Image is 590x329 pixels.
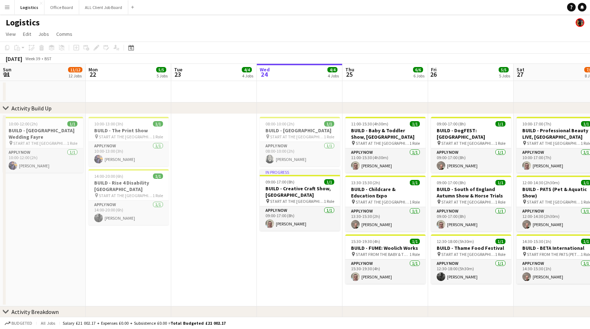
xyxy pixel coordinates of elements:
span: START AT THE [GEOGRAPHIC_DATA] [99,193,153,198]
div: In progress [260,169,340,175]
span: Comms [56,31,72,37]
span: START AT THE [GEOGRAPHIC_DATA] [441,199,495,205]
span: 1/1 [324,179,334,185]
a: View [3,29,19,39]
button: Office Board [44,0,79,14]
span: 1 Role [409,252,420,257]
div: 5 Jobs [157,73,168,78]
span: 08:00-10:00 (2h) [265,121,294,127]
a: Edit [20,29,34,39]
app-job-card: 10:00-13:00 (3h)1/1BUILD - The Print Show START AT THE [GEOGRAPHIC_DATA]1 RoleAPPLY NOW1/110:00-1... [88,117,169,166]
span: View [6,31,16,37]
h3: BUILD - Creative Craft Show, [GEOGRAPHIC_DATA] [260,185,340,198]
div: [DATE] [6,55,22,62]
span: Tue [174,66,182,73]
h3: BUILD - FUME: Woolich Works [345,245,426,251]
span: Mon [88,66,98,73]
button: Budgeted [4,319,33,327]
span: Total Budgeted £21 002.17 [171,320,226,326]
span: 10:00-17:00 (7h) [522,121,551,127]
span: START FROM THE BABY & TODDLER SHOW, [GEOGRAPHIC_DATA] [356,252,409,257]
span: 1/1 [67,121,77,127]
app-job-card: 11:00-15:30 (4h30m)1/1BUILD - Baby & Toddler Show, [GEOGRAPHIC_DATA] START AT THE [GEOGRAPHIC_DAT... [345,117,426,173]
span: START AT THE [GEOGRAPHIC_DATA] [527,140,581,146]
app-card-role: APPLY NOW1/109:00-17:00 (8h)[PERSON_NAME] [260,206,340,231]
span: 1 Role [495,252,505,257]
app-job-card: In progress09:00-17:00 (8h)1/1BUILD - Creative Craft Show, [GEOGRAPHIC_DATA] START AT THE [GEOGRA... [260,169,340,231]
span: 09:00-17:00 (8h) [437,121,466,127]
span: 6/6 [413,67,423,72]
span: 27 [515,70,524,78]
span: START AT THE [GEOGRAPHIC_DATA] [356,199,409,205]
span: 11/12 [68,67,82,72]
app-card-role: APPLY NOW1/110:00-12:00 (2h)[PERSON_NAME] [3,148,83,173]
span: 25 [344,70,354,78]
span: 1 Role [495,140,505,146]
app-card-role: APPLY NOW1/110:00-13:00 (3h)[PERSON_NAME] [88,142,169,166]
span: Sat [517,66,524,73]
span: 12:00-14:30 (2h30m) [522,180,560,185]
span: 1 Role [67,140,77,146]
div: Activity Build Up [11,105,52,112]
h3: BUILD - [GEOGRAPHIC_DATA] Wedding Fayre [3,127,83,140]
span: 1 Role [153,134,163,139]
span: 22 [87,70,98,78]
button: Logistics [15,0,44,14]
div: 09:00-17:00 (8h)1/1BUILD - South of England Autumn Show & Horse Trials START AT THE [GEOGRAPHIC_D... [431,176,511,232]
div: 4 Jobs [242,73,253,78]
span: 26 [430,70,437,78]
h3: BUILD - Thame Food Festival [431,245,511,251]
span: 1/1 [495,239,505,244]
div: 08:00-10:00 (2h)1/1BUILD - [GEOGRAPHIC_DATA] START AT THE [GEOGRAPHIC_DATA]1 RoleAPPLY NOW1/108:0... [260,117,340,166]
span: 1/1 [410,180,420,185]
span: 23 [173,70,182,78]
app-card-role: APPLY NOW1/115:30-19:30 (4h)[PERSON_NAME] [345,259,426,284]
span: Wed [260,66,270,73]
div: Salary £21 002.17 + Expenses £0.00 + Subsistence £0.00 = [63,320,226,326]
h3: BUILD - [GEOGRAPHIC_DATA] [260,127,340,134]
div: 5 Jobs [499,73,510,78]
div: BST [44,56,52,61]
span: Sun [3,66,11,73]
app-job-card: 09:00-17:00 (8h)1/1BUILD - DogFEST: [GEOGRAPHIC_DATA] START AT THE [GEOGRAPHIC_DATA]1 RoleAPPLY N... [431,117,511,173]
span: 15:30-19:30 (4h) [351,239,380,244]
h3: BUILD - Rise 4 Disability [GEOGRAPHIC_DATA] [88,180,169,192]
span: All jobs [39,320,57,326]
div: Activity Breakdown [11,308,59,315]
span: START AT THE [GEOGRAPHIC_DATA] [441,140,495,146]
span: 14:30-15:30 (1h) [522,239,551,244]
app-job-card: 12:30-18:00 (5h30m)1/1BUILD - Thame Food Festival START AT THE [GEOGRAPHIC_DATA]1 RoleAPPLY NOW1/... [431,234,511,284]
app-job-card: 10:00-12:00 (2h)1/1BUILD - [GEOGRAPHIC_DATA] Wedding Fayre START AT THE [GEOGRAPHIC_DATA]1 RoleAP... [3,117,83,173]
span: 12:30-18:00 (5h30m) [437,239,474,244]
app-card-role: APPLY NOW1/112:30-18:00 (5h30m)[PERSON_NAME] [431,259,511,284]
app-card-role: APPLY NOW1/108:00-10:00 (2h)[PERSON_NAME] [260,142,340,166]
app-user-avatar: Desiree Ramsey [576,18,584,27]
span: START AT THE [GEOGRAPHIC_DATA] [99,134,153,139]
span: 1/1 [153,121,163,127]
app-card-role: APPLY NOW1/113:30-15:30 (2h)[PERSON_NAME] [345,207,426,232]
span: 4/4 [327,67,337,72]
h1: Logistics [6,17,40,28]
span: START AT THE [GEOGRAPHIC_DATA] [270,134,324,139]
div: 12 Jobs [68,73,82,78]
span: 5/5 [156,67,166,72]
span: 1 Role [409,140,420,146]
span: Budgeted [11,321,32,326]
span: 1/1 [495,121,505,127]
span: 1/1 [153,173,163,179]
h3: BUILD - Baby & Toddler Show, [GEOGRAPHIC_DATA] [345,127,426,140]
app-job-card: 15:30-19:30 (4h)1/1BUILD - FUME: Woolich Works START FROM THE BABY & TODDLER SHOW, [GEOGRAPHIC_DA... [345,234,426,284]
a: Jobs [35,29,52,39]
span: START AT THE [GEOGRAPHIC_DATA] [527,199,581,205]
app-job-card: 14:00-20:00 (6h)1/1BUILD - Rise 4 Disability [GEOGRAPHIC_DATA] START AT THE [GEOGRAPHIC_DATA]1 Ro... [88,169,169,225]
span: 1 Role [409,199,420,205]
span: 14:00-20:00 (6h) [94,173,123,179]
div: 4 Jobs [328,73,339,78]
span: 1 Role [153,193,163,198]
span: 1/1 [410,239,420,244]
